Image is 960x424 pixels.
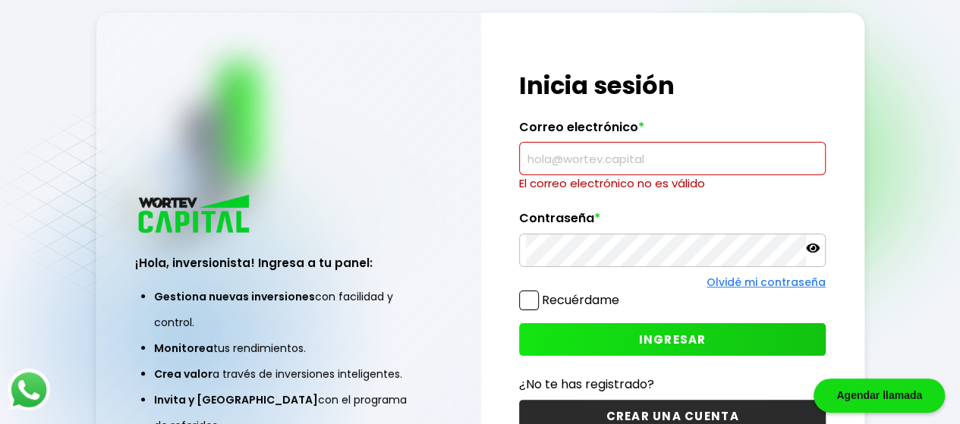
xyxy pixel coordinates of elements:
img: logo_wortev_capital [135,193,255,237]
li: con facilidad y control. [154,284,423,335]
li: tus rendimientos. [154,335,423,361]
span: Invita y [GEOGRAPHIC_DATA] [154,392,318,407]
a: Olvidé mi contraseña [707,275,826,290]
h1: Inicia sesión [519,68,826,104]
span: INGRESAR [639,331,707,347]
label: Correo electrónico [519,120,826,143]
input: hola@wortev.capital [526,143,819,174]
div: Agendar llamada [814,378,945,413]
label: Contraseña [519,211,826,234]
p: ¿No te has registrado? [519,375,826,394]
span: Crea valor [154,366,212,382]
p: El correo electrónico no es válido [519,175,826,192]
img: logos_whatsapp-icon.242b2217.svg [8,369,50,411]
label: Recuérdame [542,291,619,309]
button: INGRESAR [519,323,826,356]
span: Monitorea [154,341,213,356]
span: Gestiona nuevas inversiones [154,289,315,304]
li: a través de inversiones inteligentes. [154,361,423,387]
h3: ¡Hola, inversionista! Ingresa a tu panel: [135,254,442,272]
